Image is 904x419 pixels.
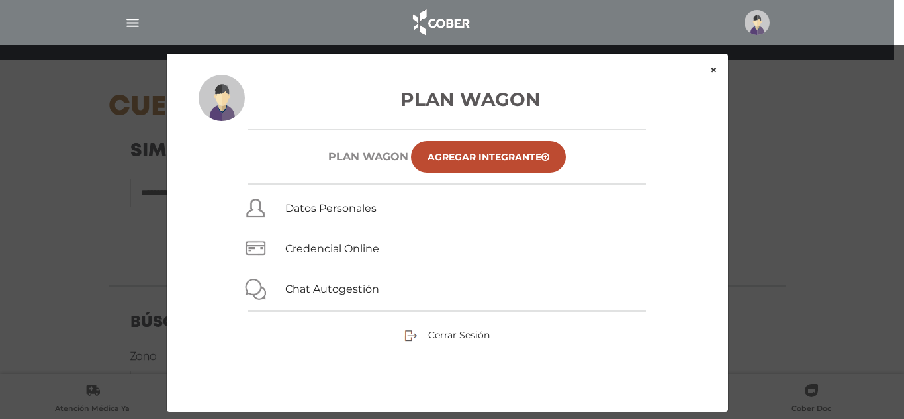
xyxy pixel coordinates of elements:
[124,15,141,31] img: Cober_menu-lines-white.svg
[328,150,408,163] h6: Plan WAGON
[199,75,245,121] img: profile-placeholder.svg
[285,283,379,295] a: Chat Autogestión
[199,85,696,113] h3: Plan Wagon
[285,202,377,214] a: Datos Personales
[285,242,379,255] a: Credencial Online
[404,328,490,340] a: Cerrar Sesión
[406,7,475,38] img: logo_cober_home-white.png
[404,329,418,342] img: sign-out.png
[411,141,566,173] a: Agregar Integrante
[745,10,770,35] img: profile-placeholder.svg
[428,329,490,341] span: Cerrar Sesión
[700,54,728,87] button: ×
